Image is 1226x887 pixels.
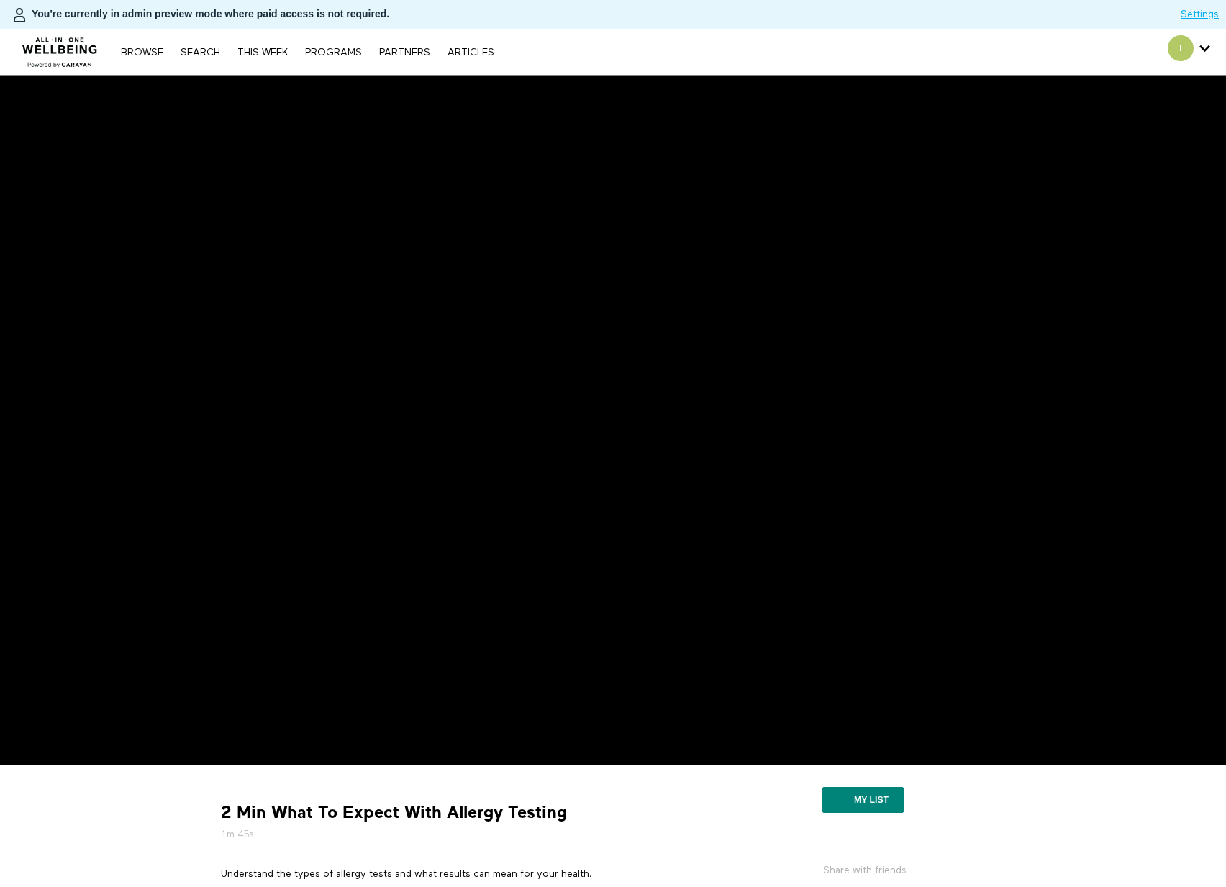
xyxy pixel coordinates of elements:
strong: 2 Min What To Expect With Allergy Testing [221,801,567,824]
a: Settings [1181,7,1219,22]
p: Understand the types of allergy tests and what results can mean for your health. [221,867,703,881]
h5: 1m 45s [221,827,703,842]
button: My list [822,787,904,813]
a: PROGRAMS [298,47,369,58]
nav: Primary [114,45,501,59]
img: CARAVAN [17,27,104,70]
a: Browse [114,47,171,58]
a: THIS WEEK [230,47,295,58]
img: person-bdfc0eaa9744423c596e6e1c01710c89950b1dff7c83b5d61d716cfd8139584f.svg [11,6,28,24]
a: PARTNERS [372,47,437,58]
div: Secondary [1157,29,1221,75]
a: Search [173,47,227,58]
a: ARTICLES [440,47,501,58]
